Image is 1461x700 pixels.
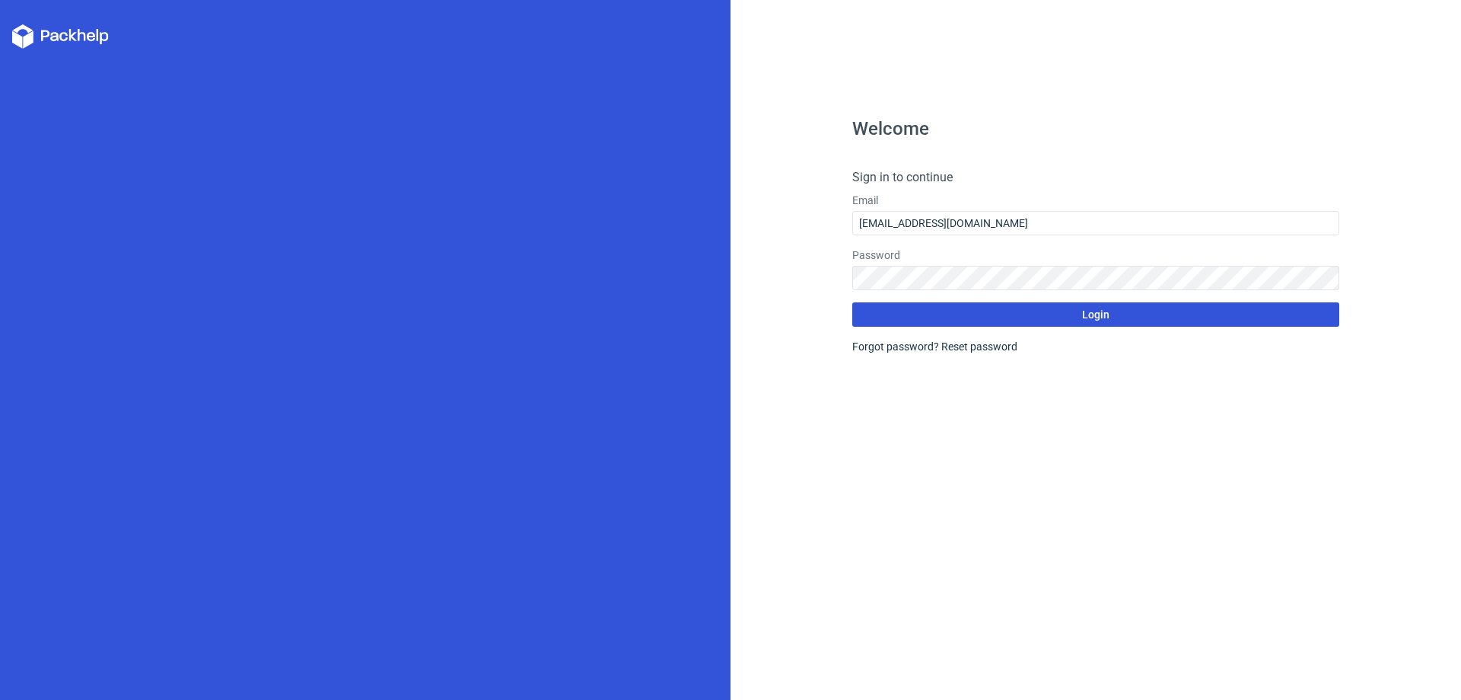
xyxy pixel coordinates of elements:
div: Forgot password? [852,339,1339,354]
h1: Welcome [852,120,1339,138]
h4: Sign in to continue [852,168,1339,187]
button: Login [852,302,1339,327]
span: Login [1082,309,1109,320]
label: Password [852,248,1339,263]
label: Email [852,193,1339,208]
a: Reset password [941,340,1017,353]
